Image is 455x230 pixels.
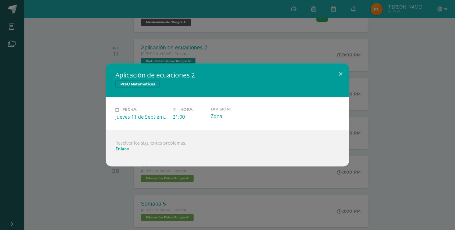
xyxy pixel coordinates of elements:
[115,146,129,152] a: Enlace
[332,63,349,84] button: Close (Esc)
[173,113,206,120] div: 21:00
[115,113,168,120] div: Jueves 11 de Septiembre
[211,107,263,111] label: División:
[211,113,263,120] div: Zona
[106,130,349,167] div: Resolver los siguientes problemas.
[122,107,137,112] span: Fecha:
[115,71,340,79] h2: Aplicación de ecuaciones 2
[115,81,160,88] span: PreU Matemáticas
[180,107,193,112] span: Hora:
